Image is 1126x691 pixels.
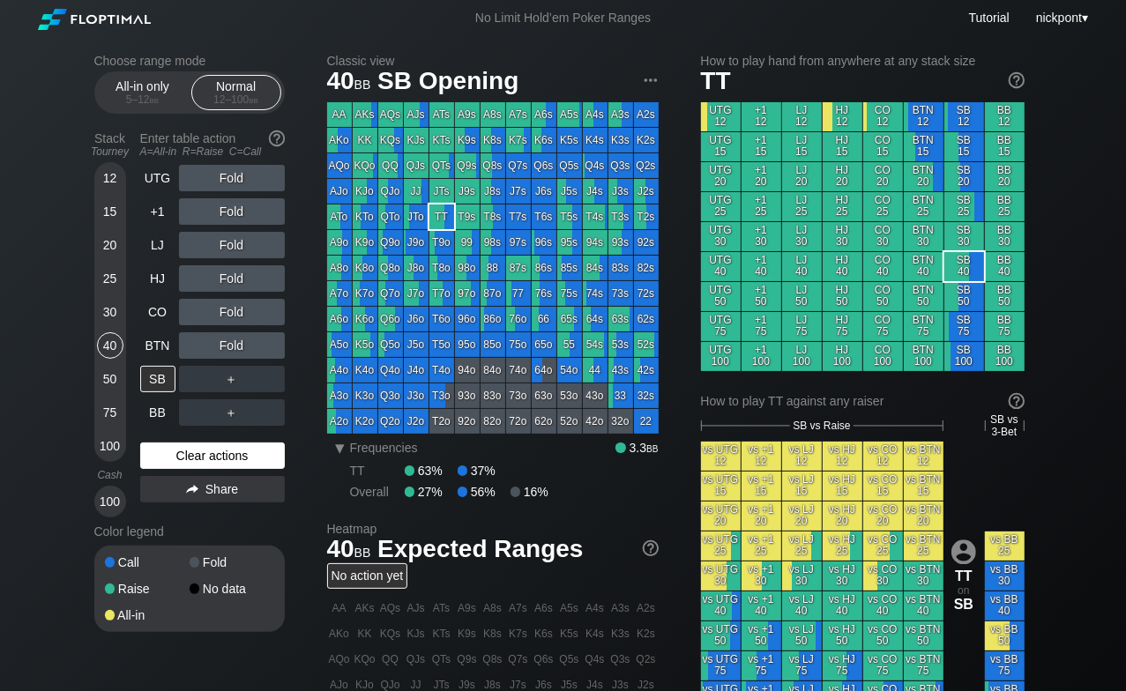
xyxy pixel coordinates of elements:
img: help.32db89a4.svg [1007,71,1026,90]
div: 95s [557,230,582,255]
div: SB 40 [944,252,984,281]
div: Q8s [481,153,505,178]
div: CO 20 [863,162,903,191]
div: HJ 12 [823,102,862,131]
div: ATo [327,204,352,229]
div: TT [429,204,454,229]
div: J9o [404,230,429,255]
div: Q3o [378,383,403,408]
div: UTG 100 [701,342,741,371]
div: A3o [327,383,352,408]
div: T2s [634,204,659,229]
div: J9s [455,179,480,204]
div: 52o [557,409,582,434]
div: 40 [97,332,123,359]
div: A8s [481,102,505,127]
div: KJo [353,179,377,204]
div: QTo [378,204,403,229]
div: 52s [634,332,659,357]
div: KQo [353,153,377,178]
div: J3s [608,179,633,204]
div: BTN 75 [904,312,943,341]
div: Q5o [378,332,403,357]
div: 62s [634,307,659,331]
div: 93o [455,383,480,408]
div: JJ [404,179,429,204]
div: 53o [557,383,582,408]
div: 43s [608,358,633,383]
img: help.32db89a4.svg [641,539,660,558]
span: bb [354,73,371,93]
div: 50 [97,366,123,392]
div: T8s [481,204,505,229]
div: A2s [634,102,659,127]
div: J4o [404,358,429,383]
div: 30 [97,299,123,325]
div: +1 30 [742,222,781,251]
div: T3o [429,383,454,408]
div: CO 30 [863,222,903,251]
div: 75 [97,399,123,426]
img: help.32db89a4.svg [267,129,287,148]
div: J7o [404,281,429,306]
div: A4s [583,102,608,127]
div: Q2s [634,153,659,178]
div: T7o [429,281,454,306]
div: All-in [105,609,190,621]
div: HJ 100 [823,342,862,371]
div: +1 50 [742,282,781,311]
div: Fold [179,232,285,258]
div: LJ 75 [782,312,822,341]
div: K3s [608,128,633,152]
div: BTN 25 [904,192,943,221]
div: BB 75 [985,312,1025,341]
div: JTs [429,179,454,204]
div: CO 40 [863,252,903,281]
div: 97o [455,281,480,306]
div: +1 100 [742,342,781,371]
div: BB 20 [985,162,1025,191]
div: A9s [455,102,480,127]
div: T4o [429,358,454,383]
div: 96o [455,307,480,331]
div: BTN 100 [904,342,943,371]
div: K4o [353,358,377,383]
div: 73o [506,383,531,408]
div: 98s [481,230,505,255]
div: K2o [353,409,377,434]
div: A4o [327,358,352,383]
div: K8o [353,256,377,280]
div: 76s [532,281,556,306]
div: AQs [378,102,403,127]
div: 54s [583,332,608,357]
div: T9o [429,230,454,255]
div: T5o [429,332,454,357]
div: HJ 75 [823,312,862,341]
div: 75o [506,332,531,357]
a: Tutorial [969,11,1010,25]
div: 85o [481,332,505,357]
div: 15 [97,198,123,225]
div: 87s [506,256,531,280]
div: BTN 30 [904,222,943,251]
div: J2o [404,409,429,434]
div: Q7s [506,153,531,178]
div: A7s [506,102,531,127]
div: 100 [97,433,123,459]
div: Call [105,556,190,568]
div: HJ 30 [823,222,862,251]
div: A3s [608,102,633,127]
div: 64s [583,307,608,331]
span: bb [249,93,258,106]
div: SB 20 [944,162,984,191]
div: No data [190,583,274,595]
div: QQ [378,153,403,178]
div: 99 [455,230,480,255]
div: K5o [353,332,377,357]
div: +1 40 [742,252,781,281]
div: ＋ [179,366,285,392]
h2: Choose range mode [94,54,285,68]
div: AJo [327,179,352,204]
div: AKs [353,102,377,127]
span: nickpont [1036,11,1082,25]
